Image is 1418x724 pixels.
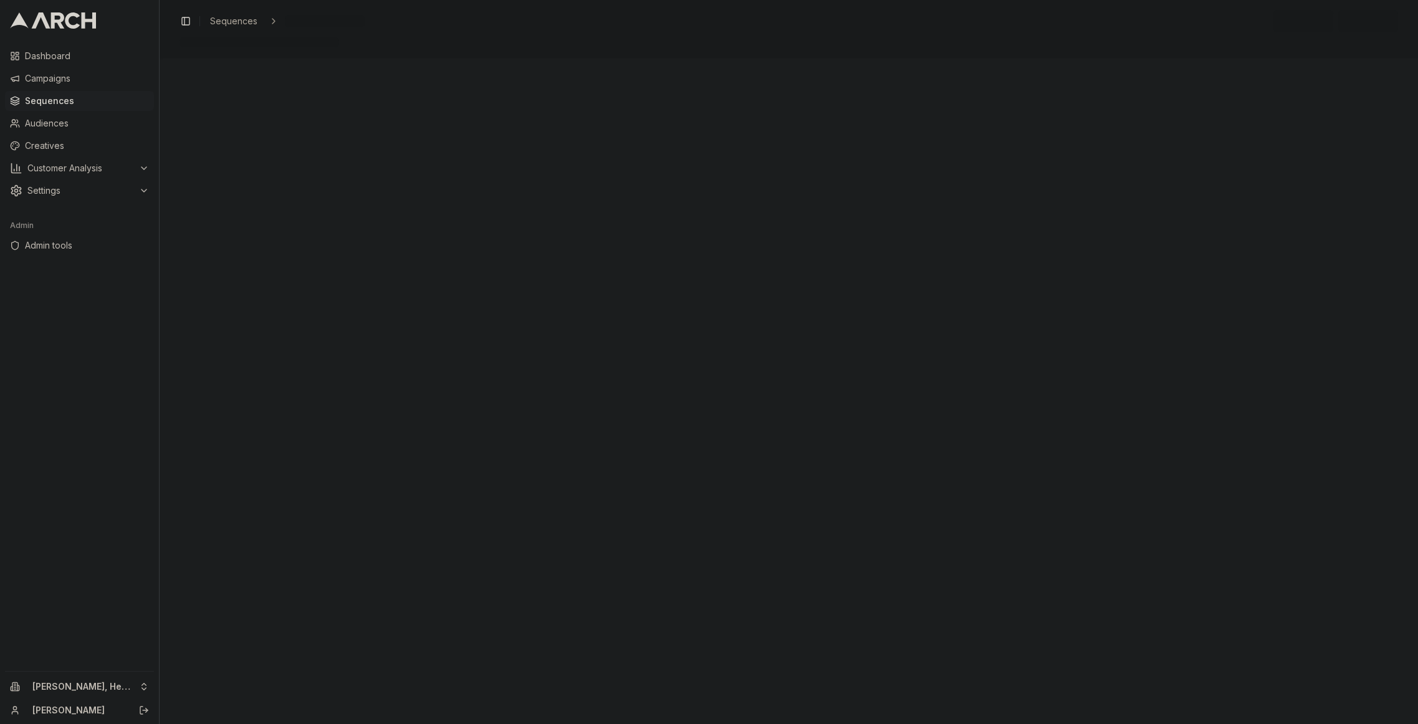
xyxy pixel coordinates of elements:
[5,113,154,133] a: Audiences
[25,50,149,62] span: Dashboard
[32,704,125,717] a: [PERSON_NAME]
[5,236,154,255] a: Admin tools
[135,702,153,719] button: Log out
[25,140,149,152] span: Creatives
[5,181,154,201] button: Settings
[5,69,154,88] a: Campaigns
[5,216,154,236] div: Admin
[32,681,134,692] span: [PERSON_NAME], Heating, Cooling and Drains
[25,72,149,85] span: Campaigns
[205,12,365,30] nav: breadcrumb
[210,15,257,27] span: Sequences
[25,117,149,130] span: Audiences
[27,184,134,197] span: Settings
[27,162,134,174] span: Customer Analysis
[5,677,154,697] button: [PERSON_NAME], Heating, Cooling and Drains
[205,12,262,30] a: Sequences
[5,91,154,111] a: Sequences
[25,95,149,107] span: Sequences
[5,46,154,66] a: Dashboard
[5,136,154,156] a: Creatives
[5,158,154,178] button: Customer Analysis
[25,239,149,252] span: Admin tools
